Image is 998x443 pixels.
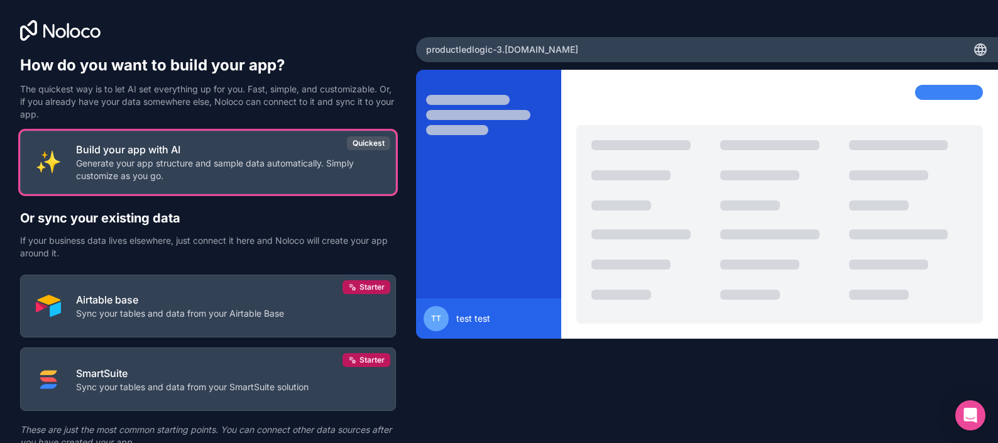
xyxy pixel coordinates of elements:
[20,209,396,227] h2: Or sync your existing data
[20,131,396,194] button: INTERNAL_WITH_AIBuild your app with AIGenerate your app structure and sample data automatically. ...
[76,292,284,307] p: Airtable base
[20,275,396,338] button: AIRTABLEAirtable baseSync your tables and data from your Airtable BaseStarter
[347,136,390,150] div: Quickest
[20,234,396,260] p: If your business data lives elsewhere, just connect it here and Noloco will create your app aroun...
[431,314,441,324] span: tt
[359,282,385,292] span: Starter
[76,366,309,381] p: SmartSuite
[955,400,985,430] div: Open Intercom Messenger
[426,43,578,56] span: productledlogic-3 .[DOMAIN_NAME]
[36,367,61,392] img: SMART_SUITE
[456,312,490,325] span: test test
[76,157,380,182] p: Generate your app structure and sample data automatically. Simply customize as you go.
[20,55,396,75] h1: How do you want to build your app?
[359,355,385,365] span: Starter
[76,142,380,157] p: Build your app with AI
[36,293,61,319] img: AIRTABLE
[76,307,284,320] p: Sync your tables and data from your Airtable Base
[20,83,396,121] p: The quickest way is to let AI set everything up for you. Fast, simple, and customizable. Or, if y...
[36,150,61,175] img: INTERNAL_WITH_AI
[20,347,396,411] button: SMART_SUITESmartSuiteSync your tables and data from your SmartSuite solutionStarter
[76,381,309,393] p: Sync your tables and data from your SmartSuite solution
